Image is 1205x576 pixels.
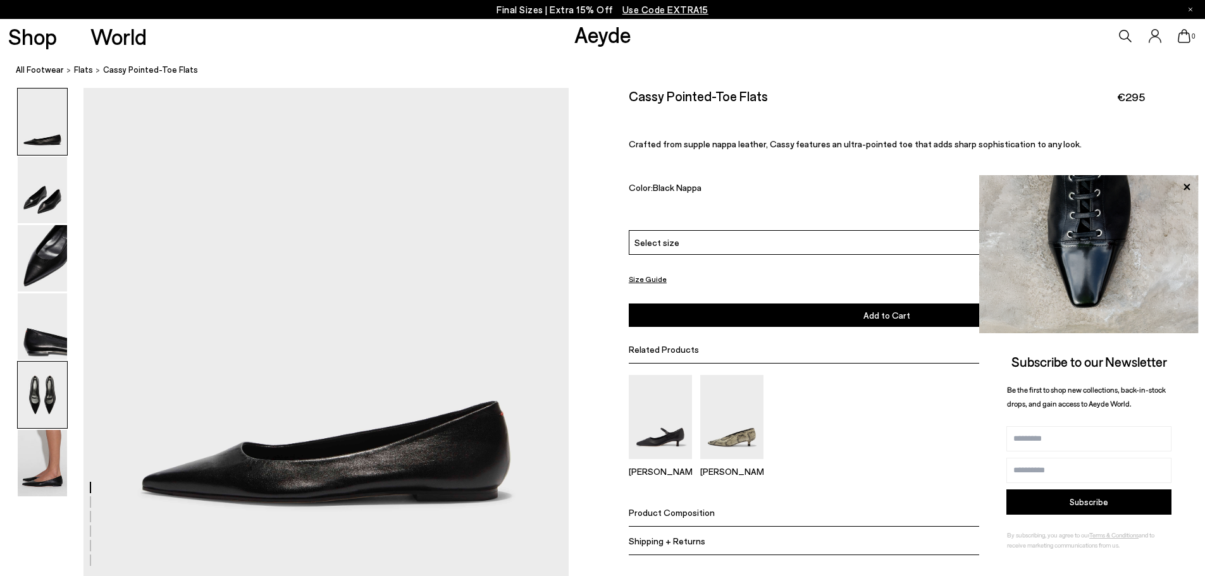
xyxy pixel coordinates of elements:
span: Product Composition [629,507,715,518]
p: [PERSON_NAME] [629,466,692,477]
span: Black Nappa [653,182,701,193]
a: Shop [8,25,57,47]
a: World [90,25,147,47]
a: Polina Mary-Jane Pumps [PERSON_NAME] [629,450,692,477]
span: Subscribe to our Newsletter [1011,353,1167,369]
button: Size Guide [629,271,667,287]
span: Navigate to /collections/ss25-final-sizes [622,4,708,15]
button: Add to Cart [629,303,1145,327]
p: Crafted from supple nappa leather, Cassy features an ultra-pointed toe that adds sharp sophistica... [629,138,1145,149]
img: Polina Mary-Jane Pumps [629,375,692,459]
button: Subscribe [1006,489,1171,515]
a: Clara Pointed-Toe Pumps [PERSON_NAME] [700,450,763,477]
a: Aeyde [574,21,631,47]
span: 0 [1190,33,1197,40]
img: Cassy Pointed-Toe Flats - Image 3 [18,225,67,291]
span: Cassy Pointed-Toe Flats [103,63,198,77]
span: By subscribing, you agree to our [1007,531,1089,539]
img: Cassy Pointed-Toe Flats - Image 2 [18,157,67,223]
a: All Footwear [16,63,64,77]
a: Flats [74,63,93,77]
span: Flats [74,64,93,75]
span: Add to Cart [863,310,910,321]
img: Cassy Pointed-Toe Flats - Image 5 [18,362,67,428]
span: Be the first to shop new collections, back-in-stock drops, and gain access to Aeyde World. [1007,385,1166,408]
img: ca3f721fb6ff708a270709c41d776025.jpg [979,175,1199,333]
img: Cassy Pointed-Toe Flats - Image 6 [18,430,67,496]
a: 0 [1178,29,1190,43]
span: Shipping + Returns [629,536,705,546]
img: Clara Pointed-Toe Pumps [700,375,763,459]
span: Select size [634,236,679,249]
span: €295 [1117,89,1145,105]
p: [PERSON_NAME] [700,466,763,477]
span: Related Products [629,344,699,355]
p: Final Sizes | Extra 15% Off [497,2,708,18]
a: Terms & Conditions [1089,531,1139,539]
img: Cassy Pointed-Toe Flats - Image 1 [18,89,67,155]
nav: breadcrumb [16,53,1205,88]
img: Cassy Pointed-Toe Flats - Image 4 [18,293,67,360]
div: Color: [629,182,1025,197]
h2: Cassy Pointed-Toe Flats [629,88,768,104]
